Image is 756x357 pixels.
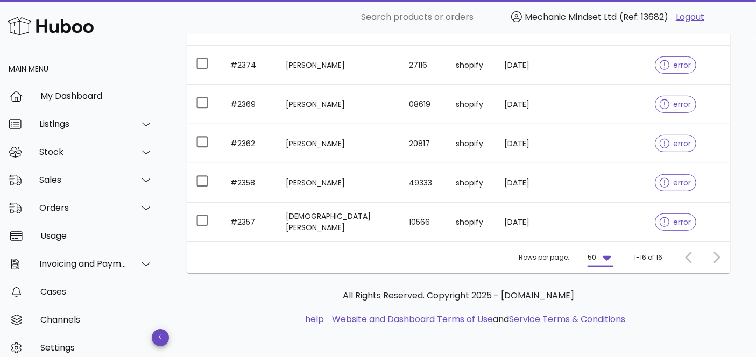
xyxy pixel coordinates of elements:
[305,313,324,325] a: help
[39,147,127,157] div: Stock
[634,253,662,262] div: 1-16 of 16
[222,46,277,85] td: #2374
[401,46,447,85] td: 27116
[519,242,613,273] div: Rows per page:
[660,101,691,108] span: error
[277,46,401,85] td: [PERSON_NAME]
[39,175,127,185] div: Sales
[222,163,277,203] td: #2358
[447,124,496,163] td: shopify
[328,313,625,326] li: and
[525,11,617,23] span: Mechanic Mindset Ltd
[222,85,277,124] td: #2369
[660,61,691,69] span: error
[496,203,547,241] td: [DATE]
[40,91,153,101] div: My Dashboard
[332,313,493,325] a: Website and Dashboard Terms of Use
[660,179,691,187] span: error
[496,163,547,203] td: [DATE]
[40,342,153,353] div: Settings
[447,85,496,124] td: shopify
[509,313,625,325] a: Service Terms & Conditions
[619,11,668,23] span: (Ref: 13682)
[277,124,401,163] td: [PERSON_NAME]
[447,46,496,85] td: shopify
[660,218,691,226] span: error
[39,259,127,269] div: Invoicing and Payments
[39,119,127,129] div: Listings
[660,140,691,147] span: error
[40,287,153,297] div: Cases
[39,203,127,213] div: Orders
[40,315,153,325] div: Channels
[588,253,596,262] div: 50
[8,15,94,38] img: Huboo Logo
[496,124,547,163] td: [DATE]
[401,124,447,163] td: 20817
[676,11,704,24] a: Logout
[40,231,153,241] div: Usage
[447,203,496,241] td: shopify
[401,163,447,203] td: 49333
[277,203,401,241] td: [DEMOGRAPHIC_DATA][PERSON_NAME]
[222,124,277,163] td: #2362
[401,203,447,241] td: 10566
[401,85,447,124] td: 08619
[277,163,401,203] td: [PERSON_NAME]
[496,85,547,124] td: [DATE]
[196,289,722,302] p: All Rights Reserved. Copyright 2025 - [DOMAIN_NAME]
[222,203,277,241] td: #2357
[496,46,547,85] td: [DATE]
[447,163,496,203] td: shopify
[277,85,401,124] td: [PERSON_NAME]
[588,249,613,266] div: 50Rows per page:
